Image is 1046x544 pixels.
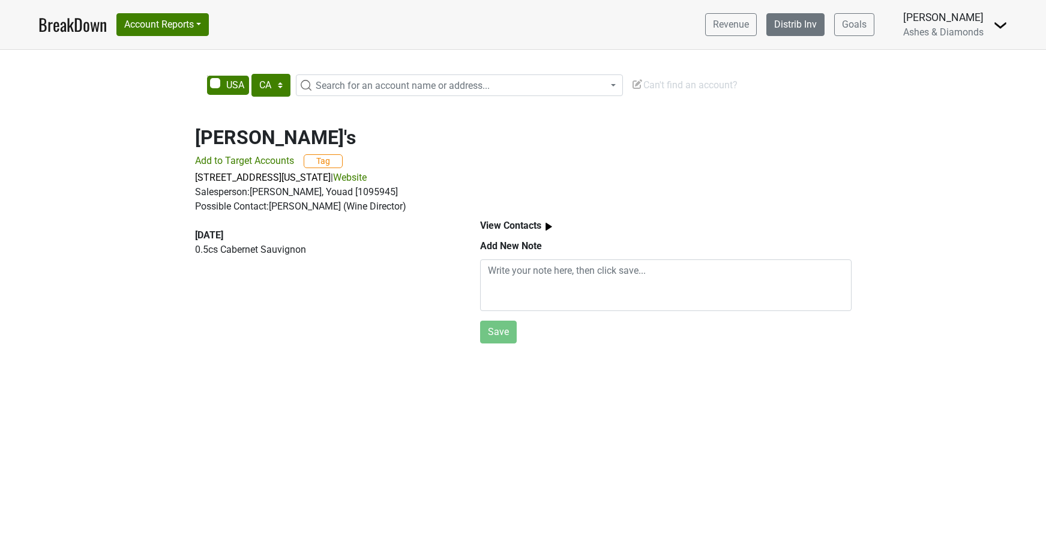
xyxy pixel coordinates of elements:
a: Website [333,172,367,183]
img: Edit [631,78,643,90]
a: [STREET_ADDRESS][US_STATE] [195,172,331,183]
div: [DATE] [195,228,452,243]
a: Distrib Inv [766,13,825,36]
img: arrow_right.svg [541,219,556,234]
p: | [195,171,852,185]
a: Revenue [705,13,757,36]
img: Dropdown Menu [993,18,1008,32]
h2: [PERSON_NAME]'s [195,126,852,149]
p: 0.5 cs Cabernet Sauvignon [195,243,452,257]
button: Save [480,321,517,343]
span: Can't find an account? [631,79,738,91]
a: BreakDown [38,12,107,37]
span: Ashes & Diamonds [903,26,984,38]
b: View Contacts [480,220,541,231]
b: Add New Note [480,240,542,252]
div: [PERSON_NAME] [903,10,984,25]
button: Account Reports [116,13,209,36]
button: Tag [304,154,343,168]
div: Salesperson: [PERSON_NAME], Youad [1095945] [195,185,852,199]
div: Possible Contact: [PERSON_NAME] (Wine Director) [195,199,852,214]
a: Goals [834,13,874,36]
span: Add to Target Accounts [195,155,294,166]
span: Search for an account name or address... [316,80,490,91]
